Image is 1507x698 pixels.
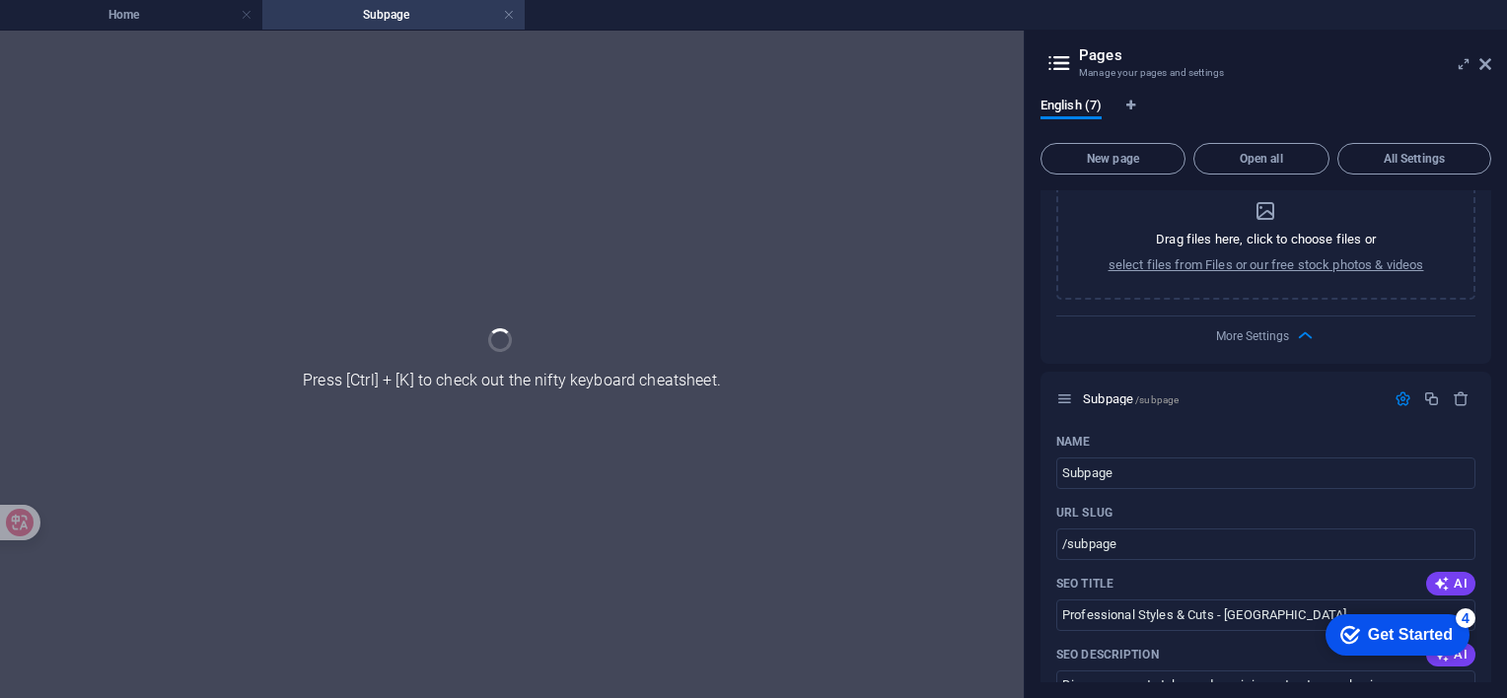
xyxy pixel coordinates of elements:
span: More Settings [1216,329,1289,343]
div: Get Started 4 items remaining, 20% complete [16,10,160,51]
p: Drag files here, click to choose files or [1156,231,1376,248]
h3: Manage your pages and settings [1079,64,1452,82]
p: URL SLUG [1056,505,1112,521]
div: Duplicate [1423,390,1440,407]
input: Last part of the URL for this page Last part of the URL for this page [1056,528,1475,560]
button: New page [1041,143,1185,174]
button: More Settings [1255,324,1278,348]
button: AI [1426,572,1475,595]
label: The text in search results and social media [1056,647,1159,663]
label: Last part of the URL for this page [1056,505,1112,521]
h2: Pages [1079,46,1491,64]
button: Open all [1193,143,1329,174]
span: New page [1049,153,1177,165]
p: SEO Description [1056,647,1159,663]
div: 4 [146,4,166,24]
input: The page title in search results and browser tabs [1056,599,1475,631]
span: Open all [1202,153,1321,165]
div: Subpage/subpage [1077,392,1385,405]
p: Name [1056,434,1090,450]
span: AI [1434,576,1468,592]
div: Remove [1453,390,1470,407]
h4: Subpage [262,4,525,26]
p: SEO Title [1056,576,1113,592]
div: Get Started [58,22,143,39]
span: English (7) [1041,94,1102,121]
span: Subpage [1083,391,1179,406]
div: dropzone [1109,199,1424,274]
span: All Settings [1346,153,1482,165]
span: /subpage [1135,394,1179,405]
button: All Settings [1337,143,1491,174]
p: select files from Files or our free stock photos & videos [1109,256,1424,274]
div: Language Tabs [1041,98,1491,135]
